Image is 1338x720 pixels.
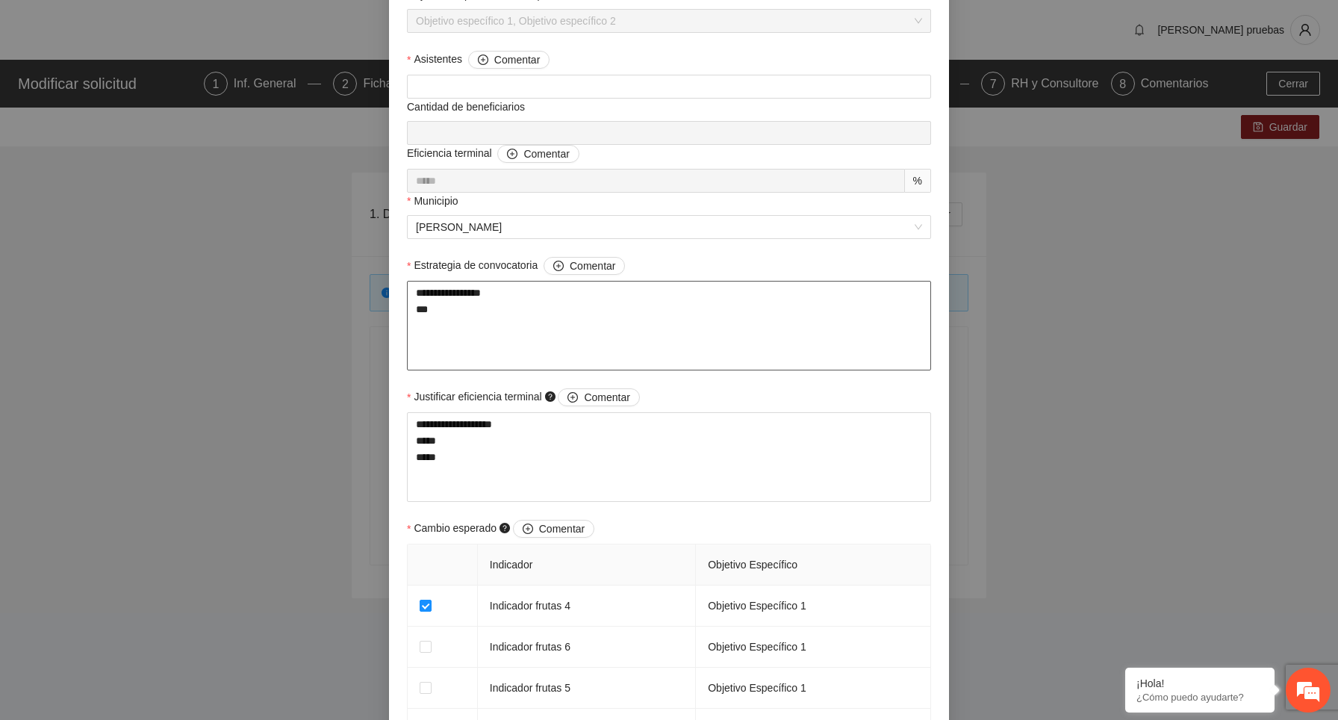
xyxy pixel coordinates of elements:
[523,524,533,536] span: plus-circle
[407,99,531,115] span: Cantidad de beneficiarios
[478,627,696,668] td: Indicador frutas 6
[539,521,585,537] span: Comentar
[416,216,922,238] span: Balleza
[696,627,931,668] td: Objetivo Específico 1
[544,257,625,275] button: Estrategia de convocatoria
[497,145,579,163] button: Eficiencia terminal
[78,76,251,96] div: Chatee con nosotros ahora
[513,520,594,538] button: Cambio esperado question-circle
[478,586,696,627] td: Indicador frutas 4
[478,544,696,586] th: Indicador
[553,261,564,273] span: plus-circle
[494,52,540,68] span: Comentar
[523,146,569,162] span: Comentar
[696,586,931,627] td: Objetivo Específico 1
[407,145,579,163] span: Eficiencia terminal
[416,10,922,32] span: Objetivo específico 1, Objetivo específico 2
[570,258,615,274] span: Comentar
[584,389,629,406] span: Comentar
[87,199,206,350] span: Estamos en línea.
[414,257,625,275] span: Estrategia de convocatoria
[414,51,550,69] span: Asistentes
[414,520,594,538] span: Cambio esperado
[1136,677,1263,689] div: ¡Hola!
[478,55,488,66] span: plus-circle
[905,169,931,193] div: %
[1136,692,1263,703] p: ¿Cómo puedo ayudarte?
[407,193,458,209] label: Municipio
[478,668,696,709] td: Indicador frutas 5
[567,392,578,404] span: plus-circle
[696,668,931,709] td: Objetivo Específico 1
[558,388,639,406] button: Justificar eficiencia terminal question-circle
[414,388,639,406] span: Justificar eficiencia terminal
[545,391,556,402] span: question-circle
[7,408,284,460] textarea: Escriba su mensaje y pulse “Intro”
[468,51,550,69] button: Asistentes
[245,7,281,43] div: Minimizar ventana de chat en vivo
[507,149,517,161] span: plus-circle
[696,544,931,586] th: Objetivo Específico
[500,523,510,533] span: question-circle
